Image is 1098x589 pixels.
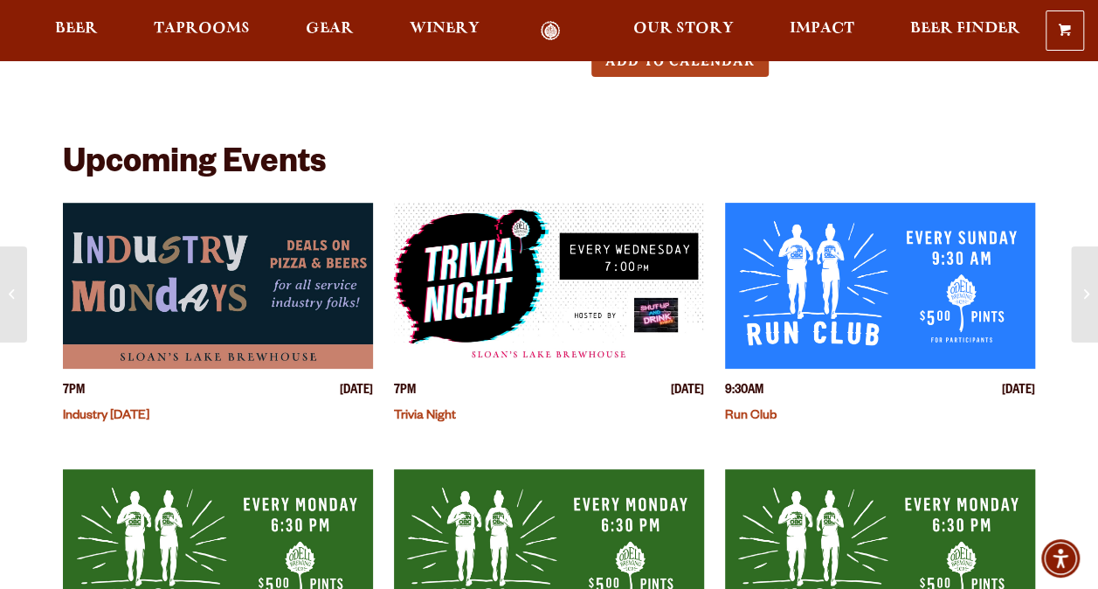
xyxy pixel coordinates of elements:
[518,21,584,41] a: Odell Home
[899,21,1032,41] a: Beer Finder
[1041,539,1080,578] div: Accessibility Menu
[394,383,416,401] span: 7PM
[340,383,373,401] span: [DATE]
[142,21,261,41] a: Taprooms
[671,383,704,401] span: [DATE]
[790,22,854,36] span: Impact
[63,147,326,185] h2: Upcoming Events
[725,383,763,401] span: 9:30AM
[622,21,745,41] a: Our Story
[725,203,1035,369] a: View event details
[63,203,373,369] a: View event details
[778,21,866,41] a: Impact
[306,22,354,36] span: Gear
[154,22,250,36] span: Taprooms
[63,410,149,424] a: Industry [DATE]
[398,21,491,41] a: Winery
[63,383,85,401] span: 7PM
[394,410,456,424] a: Trivia Night
[55,22,98,36] span: Beer
[1002,383,1035,401] span: [DATE]
[410,22,480,36] span: Winery
[294,21,365,41] a: Gear
[44,21,109,41] a: Beer
[725,410,777,424] a: Run Club
[633,22,734,36] span: Our Story
[910,22,1020,36] span: Beer Finder
[394,203,704,369] a: View event details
